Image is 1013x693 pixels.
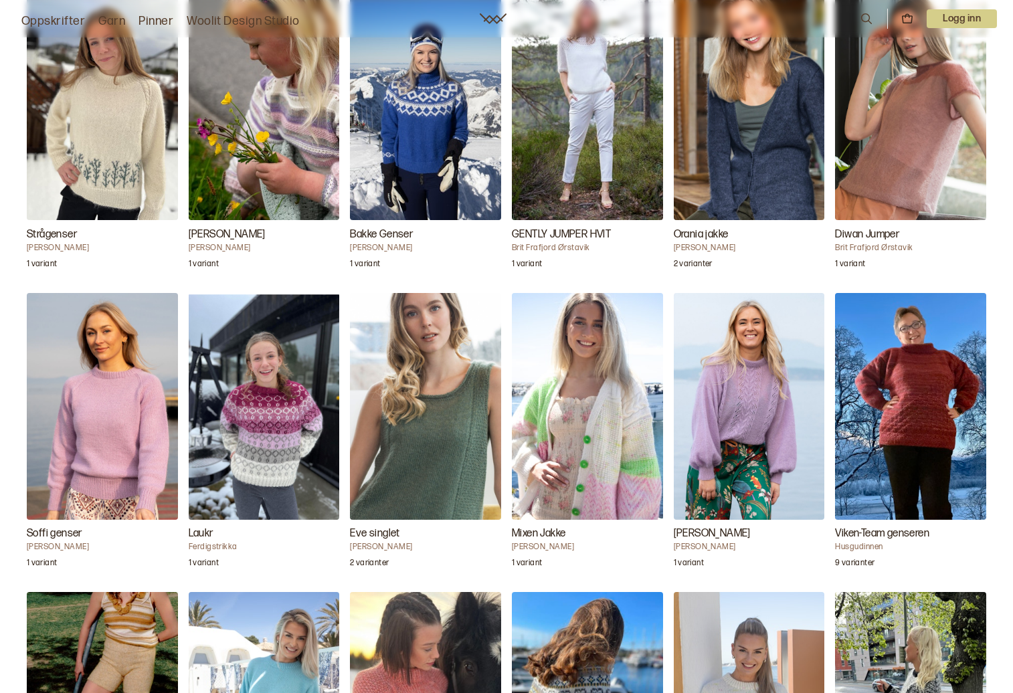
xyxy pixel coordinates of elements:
h3: Bakke Genser [350,227,501,243]
h3: GENTLY JUMPER HVIT [512,227,663,243]
p: 1 variant [27,558,57,571]
p: 1 variant [189,558,219,571]
img: Trine Lise HøysethEve singlet [350,293,501,520]
a: Eve singlet [350,293,501,576]
h4: [PERSON_NAME] [674,243,825,254]
img: Ane Kydland ThomassenSoffi genser [27,293,178,519]
h3: Orania jakke [674,227,825,243]
p: 2 varianter [350,558,389,571]
h4: [PERSON_NAME] [674,542,825,553]
h4: [PERSON_NAME] [27,243,178,254]
h4: [PERSON_NAME] [27,542,178,553]
img: Mari Kalberg SkjævelandChunky Annine Genser [674,293,825,520]
img: FerdigstrikkaLaukr [189,293,340,520]
p: 9 varianter [835,558,874,571]
h4: Ferdigstrikka [189,542,340,553]
h3: [PERSON_NAME] [189,227,340,243]
p: 1 variant [674,558,704,571]
a: Garn [98,12,125,31]
img: HusgudinnenViken-Team genseren [835,293,986,520]
p: Logg inn [927,9,997,28]
img: Ane Kydland ThomassenMixen Jakke [512,293,663,519]
a: Oppskrifter [21,12,85,31]
h4: Husgudinnen [835,542,986,553]
p: 1 variant [350,259,380,272]
h4: [PERSON_NAME] [350,542,501,553]
h3: Laukr [189,526,340,542]
a: Chunky Annine Genser [674,293,825,576]
h4: Brit Frafjord Ørstavik [512,243,663,254]
button: User dropdown [927,9,997,28]
a: Mixen Jakke [512,293,663,576]
a: Viken-Team genseren [835,293,986,576]
h3: Diwan Jumper [835,227,986,243]
p: 1 variant [27,259,57,272]
p: 2 varianter [674,259,713,272]
p: 1 variant [512,558,542,571]
p: 1 variant [512,259,542,272]
a: Soffi genser [27,293,178,576]
a: Woolit Design Studio [187,12,300,31]
a: Pinner [139,12,173,31]
h4: [PERSON_NAME] [512,542,663,553]
h4: [PERSON_NAME] [350,243,501,254]
h3: Eve singlet [350,526,501,542]
h4: Brit Frafjord Ørstavik [835,243,986,254]
a: Laukr [189,293,340,576]
p: 1 variant [835,259,865,272]
h3: Strågenser [27,227,178,243]
p: 1 variant [189,259,219,272]
h4: [PERSON_NAME] [189,243,340,254]
h3: Mixen Jakke [512,526,663,542]
h3: [PERSON_NAME] [674,526,825,542]
h3: Viken-Team genseren [835,526,986,542]
a: Woolit [480,13,506,24]
h3: Soffi genser [27,526,178,542]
